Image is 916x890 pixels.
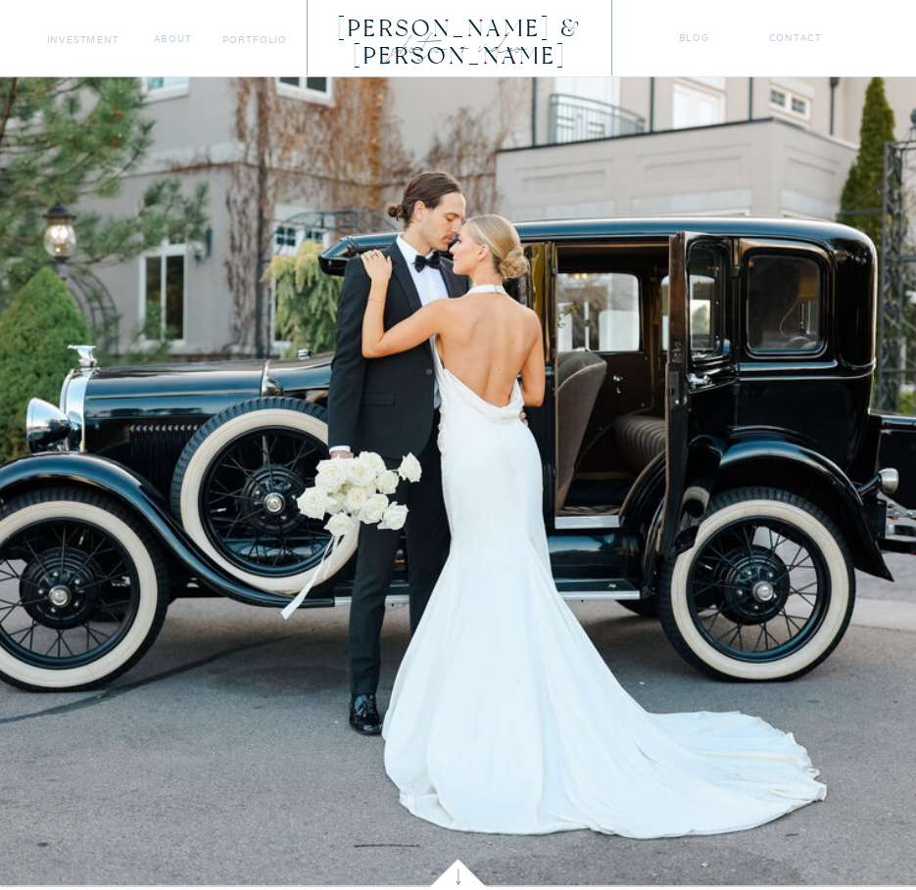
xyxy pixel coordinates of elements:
[154,30,192,46] a: about
[679,29,709,45] a: blog
[311,16,609,42] a: [PERSON_NAME] & [PERSON_NAME]
[222,31,286,47] a: portfolio
[769,29,823,45] a: Contact
[47,31,121,47] a: Investment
